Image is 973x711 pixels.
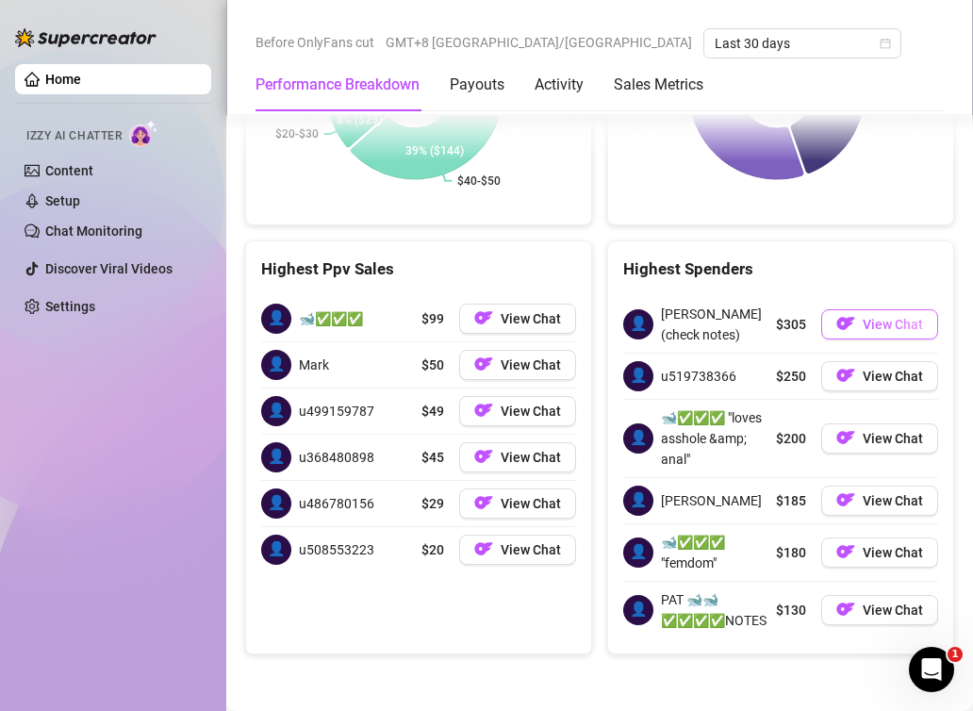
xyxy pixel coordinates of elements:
[45,299,95,314] a: Settings
[421,355,444,375] span: $50
[776,428,806,449] span: $200
[661,407,768,470] span: 🐋✅✅✅ "loves asshole &amp; anal"
[623,486,653,516] span: 👤
[261,396,291,426] span: 👤
[863,493,923,508] span: View Chat
[863,603,923,618] span: View Chat
[863,431,923,446] span: View Chat
[821,595,938,625] button: OFView Chat
[459,350,576,380] button: OFView Chat
[474,493,493,512] img: OF
[501,311,561,326] span: View Chat
[459,304,576,334] button: OFView Chat
[623,309,653,339] span: 👤
[863,369,923,384] span: View Chat
[661,589,768,631] span: PAT 🐋🐋✅✅✅✅NOTES
[661,366,736,387] span: u519738366
[836,314,855,333] img: OF
[836,366,855,385] img: OF
[909,647,954,692] iframe: Intercom live chat
[661,490,762,511] span: [PERSON_NAME]
[474,355,493,373] img: OF
[421,447,444,468] span: $45
[821,361,938,391] button: OFView Chat
[821,537,938,568] button: OFView Chat
[256,28,374,57] span: Before OnlyFans cut
[421,493,444,514] span: $29
[501,450,561,465] span: View Chat
[623,361,653,391] span: 👤
[501,404,561,419] span: View Chat
[501,542,561,557] span: View Chat
[261,304,291,334] span: 👤
[661,304,768,345] span: [PERSON_NAME] (check notes)
[614,74,703,96] div: Sales Metrics
[623,537,653,568] span: 👤
[45,261,173,276] a: Discover Viral Videos
[776,366,806,387] span: $250
[474,308,493,327] img: OF
[261,535,291,565] span: 👤
[386,28,692,57] span: GMT+8 [GEOGRAPHIC_DATA]/[GEOGRAPHIC_DATA]
[261,350,291,380] span: 👤
[836,542,855,561] img: OF
[129,120,158,147] img: AI Chatter
[45,193,80,208] a: Setup
[450,74,504,96] div: Payouts
[863,317,923,332] span: View Chat
[836,600,855,619] img: OF
[459,488,576,519] button: OFView Chat
[299,447,374,468] span: u368480898
[501,496,561,511] span: View Chat
[880,38,891,49] span: calendar
[535,74,584,96] div: Activity
[261,256,576,282] div: Highest Ppv Sales
[15,28,157,47] img: logo-BBDzfeDw.svg
[836,428,855,447] img: OF
[821,309,938,339] button: OFView Chat
[256,74,420,96] div: Performance Breakdown
[821,423,938,454] button: OFView Chat
[474,401,493,420] img: OF
[421,401,444,422] span: $49
[459,442,576,472] button: OFView Chat
[474,447,493,466] img: OF
[299,401,374,422] span: u499159787
[623,423,653,454] span: 👤
[623,595,653,625] span: 👤
[776,490,806,511] span: $185
[836,490,855,509] img: OF
[459,535,576,565] button: OFView Chat
[299,493,374,514] span: u486780156
[45,163,93,178] a: Content
[474,539,493,558] img: OF
[501,357,561,372] span: View Chat
[45,72,81,87] a: Home
[261,488,291,519] span: 👤
[821,486,938,516] button: OFView Chat
[661,532,768,573] span: 🐋✅✅✅ "femdom"
[299,308,363,329] span: 🐋✅✅✅
[459,396,576,426] button: OFView Chat
[299,539,374,560] span: u508553223
[457,174,501,188] text: $40-$50
[299,355,329,375] span: Mark
[45,223,142,239] a: Chat Monitoring
[776,600,806,620] span: $130
[863,545,923,560] span: View Chat
[421,308,444,329] span: $99
[776,542,806,563] span: $180
[776,314,806,335] span: $305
